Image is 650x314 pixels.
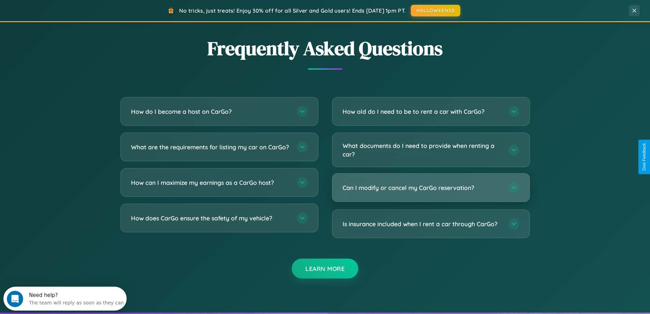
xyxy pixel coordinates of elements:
[3,287,127,311] iframe: Intercom live chat discovery launcher
[642,143,647,171] div: Give Feedback
[411,5,460,16] button: HALLOWEEN30
[26,6,120,11] div: Need help?
[131,214,290,222] h3: How does CarGo ensure the safety of my vehicle?
[343,141,502,158] h3: What documents do I need to provide when renting a car?
[120,35,530,62] h2: Frequently Asked Questions
[343,220,502,228] h3: Is insurance included when I rent a car through CarGo?
[131,107,290,116] h3: How do I become a host on CarGo?
[131,143,290,151] h3: What are the requirements for listing my car on CarGo?
[179,7,406,14] span: No tricks, just treats! Enjoy 30% off for all Silver and Gold users! Ends [DATE] 1pm PT.
[7,291,23,307] iframe: Intercom live chat
[343,183,502,192] h3: Can I modify or cancel my CarGo reservation?
[3,3,127,22] div: Open Intercom Messenger
[26,11,120,18] div: The team will reply as soon as they can
[131,178,290,187] h3: How can I maximize my earnings as a CarGo host?
[343,107,502,116] h3: How old do I need to be to rent a car with CarGo?
[292,259,358,278] button: Learn More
